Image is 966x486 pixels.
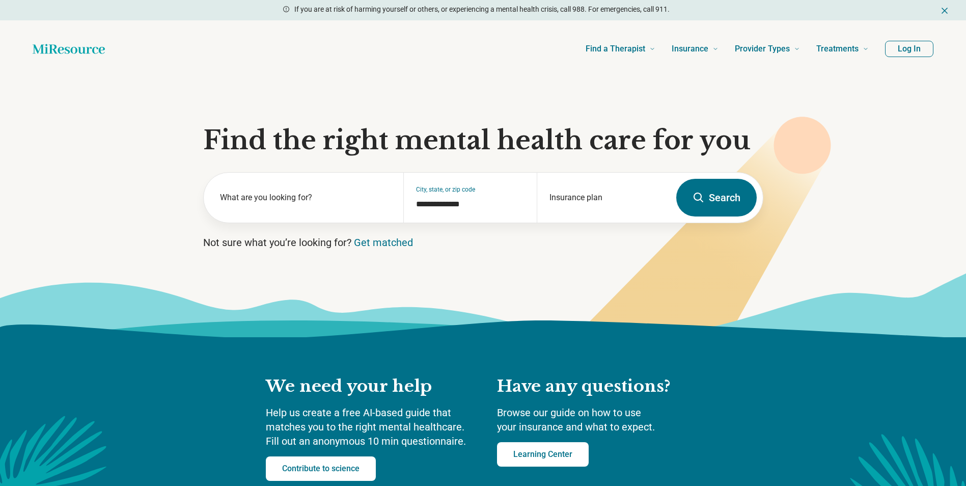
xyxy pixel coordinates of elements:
a: Treatments [816,29,869,69]
button: Search [676,179,757,217]
p: Help us create a free AI-based guide that matches you to the right mental healthcare. Fill out an... [266,406,477,448]
a: Learning Center [497,442,589,467]
p: If you are at risk of harming yourself or others, or experiencing a mental health crisis, call 98... [294,4,670,15]
h2: We need your help [266,376,477,397]
span: Provider Types [735,42,790,56]
h2: Have any questions? [497,376,701,397]
label: What are you looking for? [220,192,392,204]
span: Find a Therapist [586,42,645,56]
button: Log In [885,41,933,57]
a: Insurance [672,29,719,69]
h1: Find the right mental health care for you [203,125,763,156]
a: Home page [33,39,105,59]
span: Treatments [816,42,859,56]
a: Provider Types [735,29,800,69]
span: Insurance [672,42,708,56]
p: Not sure what you’re looking for? [203,235,763,250]
a: Find a Therapist [586,29,655,69]
p: Browse our guide on how to use your insurance and what to expect. [497,406,701,434]
button: Dismiss [940,4,950,16]
a: Get matched [354,236,413,249]
a: Contribute to science [266,456,376,481]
